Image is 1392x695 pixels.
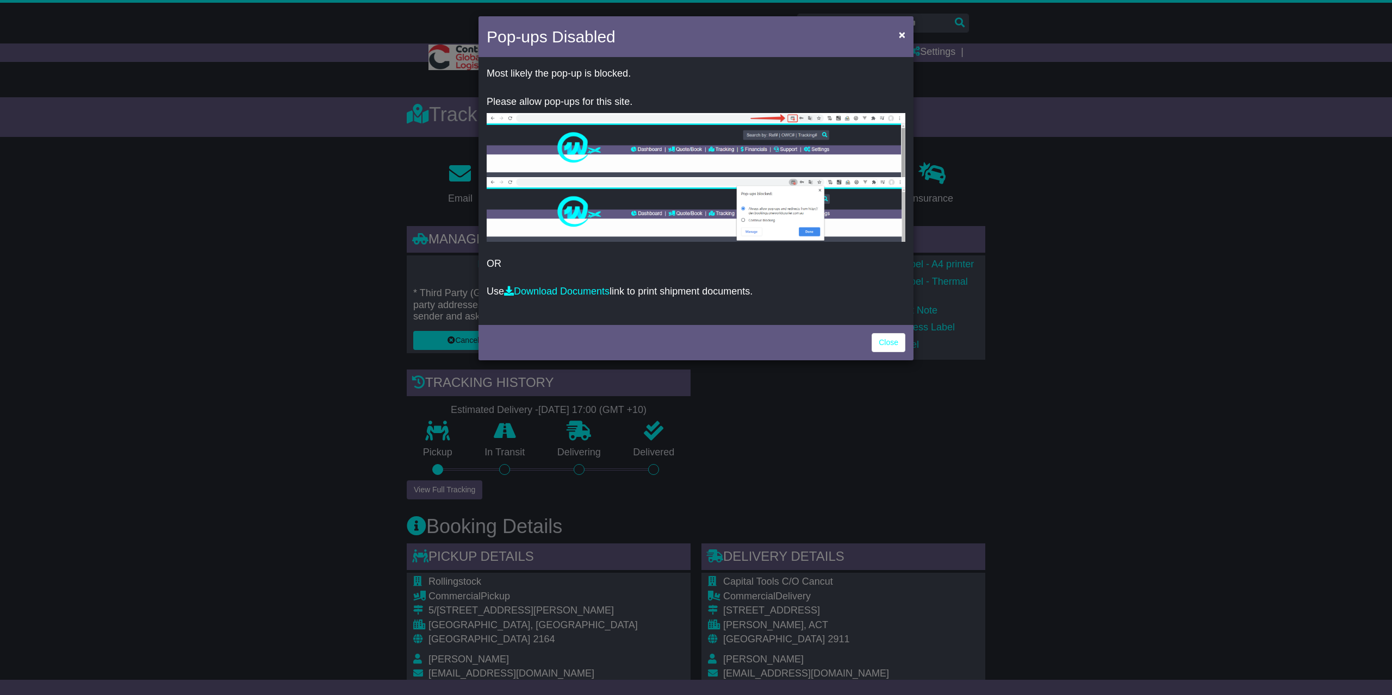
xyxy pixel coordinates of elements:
h4: Pop-ups Disabled [487,24,616,49]
a: Close [872,333,905,352]
p: Use link to print shipment documents. [487,286,905,298]
p: Please allow pop-ups for this site. [487,96,905,108]
p: Most likely the pop-up is blocked. [487,68,905,80]
button: Close [893,23,911,46]
a: Download Documents [504,286,610,297]
div: OR [478,60,913,322]
img: allow-popup-2.png [487,177,905,242]
span: × [899,28,905,41]
img: allow-popup-1.png [487,113,905,177]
